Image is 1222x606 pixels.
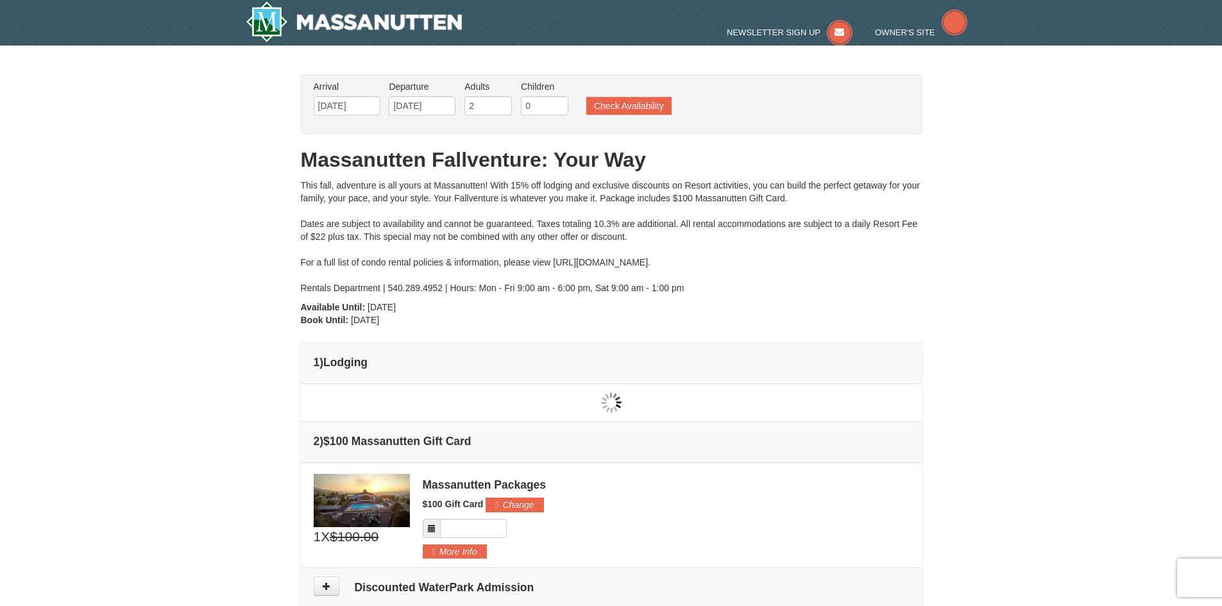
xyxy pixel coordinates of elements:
a: Owner's Site [875,28,967,37]
a: Newsletter Sign Up [727,28,853,37]
img: 6619879-1.jpg [314,474,410,526]
span: ) [319,435,323,448]
span: Newsletter Sign Up [727,28,820,37]
div: Massanutten Packages [423,478,909,491]
span: $100.00 [330,527,378,546]
img: wait gif [601,392,622,413]
img: Massanutten Resort Logo [246,1,462,42]
h4: Discounted WaterPark Admission [314,581,909,594]
label: Children [521,80,568,93]
button: Change [486,498,543,512]
h1: Massanutten Fallventure: Your Way [301,147,922,173]
label: Departure [389,80,455,93]
a: Massanutten Resort [246,1,462,42]
button: Check Availability [586,97,672,115]
span: Owner's Site [875,28,935,37]
span: X [321,527,330,546]
div: This fall, adventure is all yours at Massanutten! With 15% off lodging and exclusive discounts on... [301,179,922,294]
h4: 1 Lodging [314,356,909,369]
span: ) [319,356,323,369]
strong: Book Until: [301,315,349,325]
strong: Available Until: [301,302,366,312]
span: 1 [314,527,321,546]
span: [DATE] [351,315,379,325]
span: $100 Gift Card [423,499,484,509]
label: Arrival [314,80,380,93]
span: [DATE] [368,302,396,312]
button: More Info [423,544,487,559]
label: Adults [464,80,512,93]
h4: 2 $100 Massanutten Gift Card [314,435,909,448]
